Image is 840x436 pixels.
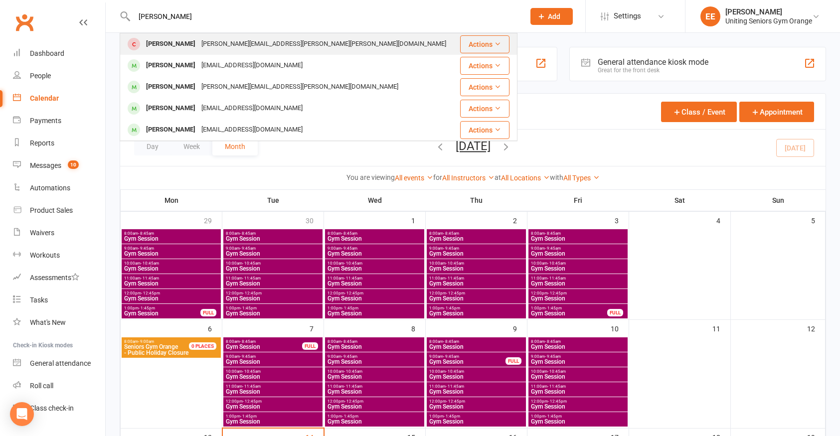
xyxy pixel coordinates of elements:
span: Gym Session [225,281,321,287]
a: Roll call [13,375,105,397]
span: Gym Session [530,359,626,365]
a: Waivers [13,222,105,244]
a: All Instructors [442,174,495,182]
a: Automations [13,177,105,199]
span: 1:00pm [530,414,626,419]
span: Gym Session [124,251,219,257]
span: - 12:45pm [446,291,465,295]
span: - 11:45am [242,276,261,281]
span: 1:00pm [225,414,321,419]
div: [PERSON_NAME] [143,123,198,137]
span: Gym Session [225,389,321,395]
span: - 1:45pm [342,414,358,419]
a: All events [395,174,433,182]
a: Clubworx [12,10,37,35]
a: Class kiosk mode [13,397,105,420]
div: 11 [712,320,730,336]
span: 10:00am [429,261,524,266]
span: - 12:45pm [548,399,567,404]
span: Gym Session [530,419,626,425]
span: - 11:45am [344,276,362,281]
span: Gym Session [327,389,422,395]
span: Gym Session [225,359,321,365]
div: 12 [807,320,825,336]
div: General attendance kiosk mode [598,57,708,67]
div: 0 PLACES [189,342,216,350]
span: - 12:45pm [344,399,363,404]
div: Roll call [30,382,53,390]
span: Gym Session [429,236,524,242]
span: Gym Session [530,295,626,301]
button: Actions [460,121,509,139]
span: Gym Session [225,251,321,257]
div: Waivers [30,229,54,237]
span: - 10:45am [547,261,566,266]
div: 10 [611,320,629,336]
span: Gym Session [327,404,422,410]
input: Search... [131,9,517,23]
span: - 8:45am [341,231,357,236]
span: - 9:45am [138,246,154,251]
span: Gym Session [429,359,506,365]
span: Gym Session [530,404,626,410]
span: - 8:45am [341,339,357,344]
span: 10:00am [327,369,422,374]
span: Gym Session [225,404,321,410]
span: 10:00am [530,261,626,266]
span: 1:00pm [429,306,524,310]
a: Assessments [13,267,105,289]
div: General attendance [30,359,91,367]
span: - 12:45pm [446,399,465,404]
span: - 10:45am [344,369,362,374]
span: 8:00am [225,231,321,236]
div: 6 [208,320,222,336]
div: FULL [505,357,521,365]
span: - 11:45am [344,384,362,389]
div: Dashboard [30,49,64,57]
span: 11:00am [225,384,321,389]
span: Gym Session [429,295,524,301]
span: - 9:45am [240,246,256,251]
a: Payments [13,110,105,132]
a: Tasks [13,289,105,311]
div: Tasks [30,296,48,304]
span: Gym Session [225,266,321,272]
span: Gym Session [530,389,626,395]
span: - 9:45am [545,246,561,251]
span: - 1:45pm [444,414,460,419]
span: 12:00pm [530,291,626,295]
div: [PERSON_NAME] [725,7,812,16]
span: 12:00pm [429,399,524,404]
span: Gym Session [530,266,626,272]
span: - 8:45am [545,339,561,344]
span: 8:00am [124,339,201,344]
span: - 8:45am [443,231,459,236]
span: - 1:45pm [139,306,155,310]
span: Gym Session [429,419,524,425]
button: Add [530,8,573,25]
a: Calendar [13,87,105,110]
div: 9 [513,320,527,336]
span: Gym Session [327,310,422,316]
div: Calendar [30,94,59,102]
span: - 11:45am [141,276,159,281]
span: Gym Session [225,310,321,316]
span: - 8:45am [545,231,561,236]
span: Gym Session [530,344,626,350]
span: 12:00pm [124,291,219,295]
th: Wed [324,190,426,211]
div: FULL [200,309,216,316]
span: 12:00pm [327,399,422,404]
span: 9:00am [530,354,626,359]
span: 11:00am [530,384,626,389]
span: - 9:45am [240,354,256,359]
div: [EMAIL_ADDRESS][DOMAIN_NAME] [198,123,306,137]
div: 29 [204,212,222,228]
span: 11:00am [225,276,321,281]
span: 8:00am [327,231,422,236]
button: Day [134,138,171,155]
span: - 1:45pm [444,306,460,310]
span: Gym Session [327,281,422,287]
span: Gym Session [429,281,524,287]
span: Gym Session [327,374,422,380]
